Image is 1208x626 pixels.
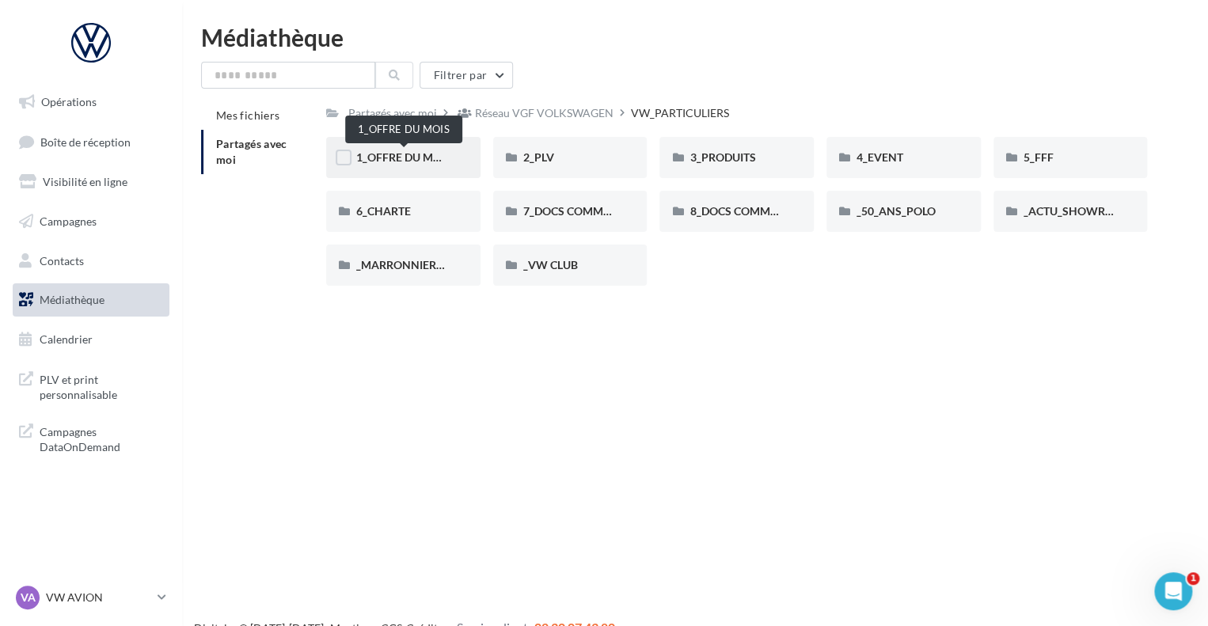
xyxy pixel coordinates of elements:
[216,108,279,122] span: Mes fichiers
[40,135,131,148] span: Boîte de réception
[1024,204,1133,218] span: _ACTU_SHOWROOM
[523,150,554,164] span: 2_PLV
[40,253,84,267] span: Contacts
[356,258,460,271] span: _MARRONNIERS_25
[1154,572,1192,610] iframe: Intercom live chat
[9,362,173,409] a: PLV et print personnalisable
[9,125,173,159] a: Boîte de réception
[46,590,151,605] p: VW AVION
[9,245,173,278] a: Contacts
[40,332,93,346] span: Calendrier
[40,369,163,403] span: PLV et print personnalisable
[523,258,578,271] span: _VW CLUB
[348,105,437,121] div: Partagés avec moi
[523,204,651,218] span: 7_DOCS COMMERCIAUX
[9,165,173,199] a: Visibilité en ligne
[857,150,903,164] span: 4_EVENT
[631,105,729,121] div: VW_PARTICULIERS
[1024,150,1054,164] span: 5_FFF
[40,293,104,306] span: Médiathèque
[201,25,1189,49] div: Médiathèque
[40,214,97,228] span: Campagnes
[43,175,127,188] span: Visibilité en ligne
[216,137,287,166] span: Partagés avec moi
[9,415,173,461] a: Campagnes DataOnDemand
[857,204,936,218] span: _50_ANS_POLO
[689,150,755,164] span: 3_PRODUITS
[9,323,173,356] a: Calendrier
[9,205,173,238] a: Campagnes
[41,95,97,108] span: Opérations
[1187,572,1199,585] span: 1
[475,105,613,121] div: Réseau VGF VOLKSWAGEN
[356,150,451,164] span: 1_OFFRE DU MOIS
[21,590,36,605] span: VA
[689,204,830,218] span: 8_DOCS COMMUNICATION
[420,62,513,89] button: Filtrer par
[9,283,173,317] a: Médiathèque
[9,85,173,119] a: Opérations
[345,116,462,143] div: 1_OFFRE DU MOIS
[40,421,163,455] span: Campagnes DataOnDemand
[13,582,169,613] a: VA VW AVION
[356,204,411,218] span: 6_CHARTE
